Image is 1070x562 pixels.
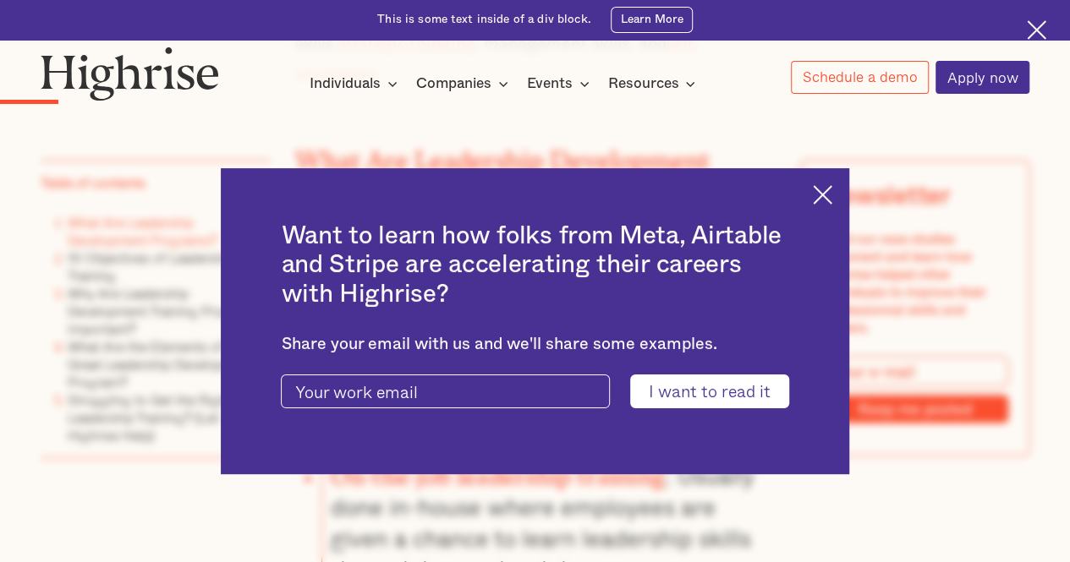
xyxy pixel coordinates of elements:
[281,335,788,354] div: Share your email with us and we'll share some examples.
[813,185,832,205] img: Cross icon
[416,74,513,94] div: Companies
[310,74,381,94] div: Individuals
[527,74,573,94] div: Events
[607,74,700,94] div: Resources
[41,46,219,101] img: Highrise logo
[527,74,595,94] div: Events
[281,374,788,407] form: current-ascender-blog-article-modal-form
[310,74,403,94] div: Individuals
[936,61,1029,94] a: Apply now
[611,7,693,33] a: Learn More
[416,74,491,94] div: Companies
[1027,20,1046,40] img: Cross icon
[281,374,609,407] input: Your work email
[281,221,788,308] h2: Want to learn how folks from Meta, Airtable and Stripe are accelerating their careers with Highrise?
[607,74,678,94] div: Resources
[377,12,591,28] div: This is some text inside of a div block.
[791,61,929,94] a: Schedule a demo
[630,374,788,407] input: I want to read it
